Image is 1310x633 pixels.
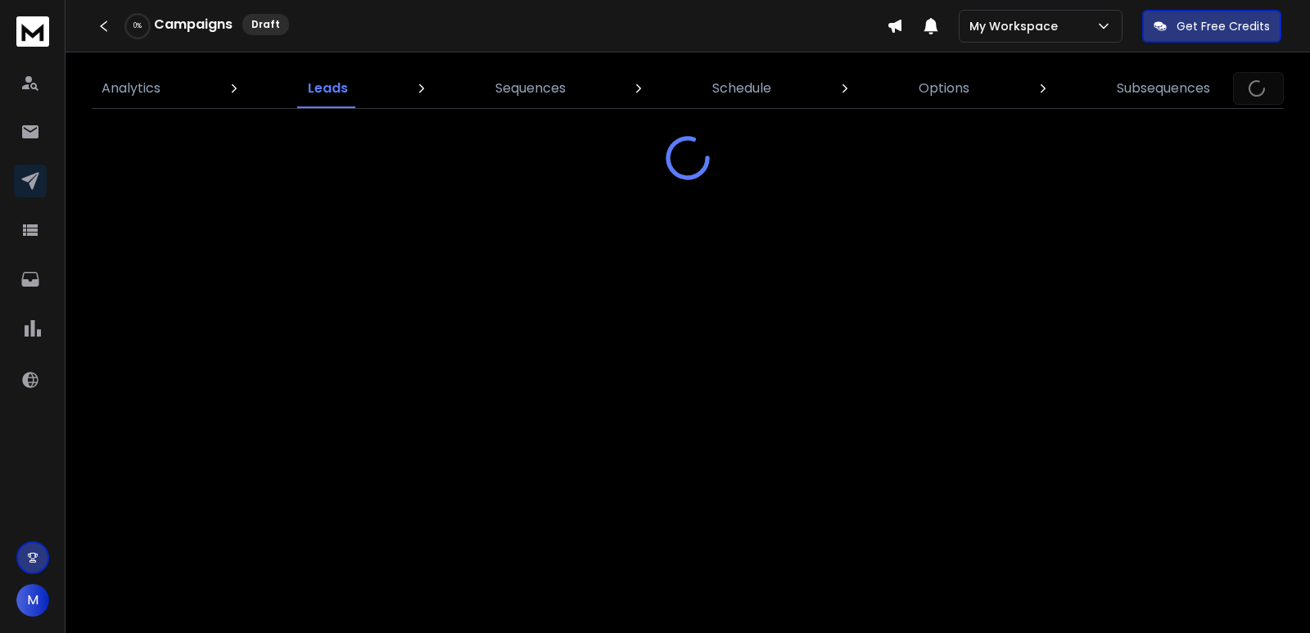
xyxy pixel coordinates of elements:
[919,79,969,98] p: Options
[16,584,49,617] button: M
[1107,69,1220,108] a: Subsequences
[495,79,566,98] p: Sequences
[154,15,233,34] h1: Campaigns
[909,69,979,108] a: Options
[702,69,781,108] a: Schedule
[308,79,348,98] p: Leads
[1177,18,1270,34] p: Get Free Credits
[242,14,289,35] div: Draft
[1117,79,1210,98] p: Subsequences
[969,18,1064,34] p: My Workspace
[133,21,142,31] p: 0 %
[16,16,49,47] img: logo
[92,69,170,108] a: Analytics
[486,69,576,108] a: Sequences
[102,79,160,98] p: Analytics
[1142,10,1281,43] button: Get Free Credits
[298,69,358,108] a: Leads
[712,79,771,98] p: Schedule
